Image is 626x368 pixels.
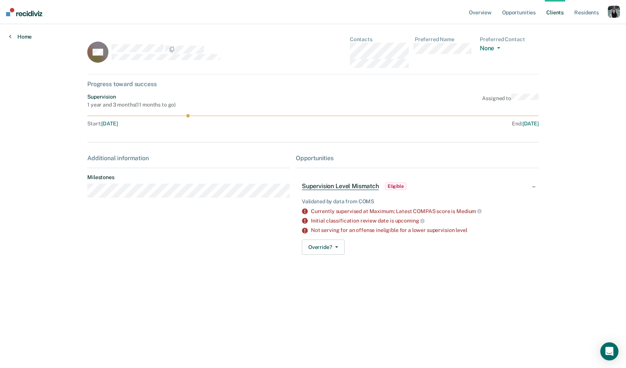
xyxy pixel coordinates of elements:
div: Assigned to [482,94,538,108]
div: Initial classification review date is [311,217,533,224]
div: Supervision [87,94,176,100]
span: Supervision Level Mismatch [302,182,379,190]
span: Eligible [385,182,407,190]
button: Override? [302,240,345,255]
img: Recidiviz [6,8,42,16]
div: Currently supervised at Maximum; Latest COMPAS score is [311,208,533,215]
dt: Preferred Name [415,36,474,43]
dt: Contacts [350,36,409,43]
div: Additional information [87,155,290,162]
div: Not serving for an offense ineligible for a lower supervision [311,227,533,233]
span: [DATE] [522,121,539,127]
div: 1 year and 3 months ( 11 months to go ) [87,102,176,108]
span: Medium [456,208,482,214]
button: None [480,45,503,53]
div: Progress toward success [87,80,539,88]
div: Start : [87,121,313,127]
div: Open Intercom Messenger [600,342,618,360]
span: upcoming [395,218,425,224]
a: Home [9,33,32,40]
dt: Milestones [87,174,290,181]
div: Validated by data from COMS [302,198,533,205]
div: End : [316,121,539,127]
dt: Preferred Contact [480,36,539,43]
span: [DATE] [101,121,117,127]
div: Supervision Level MismatchEligible [296,174,539,198]
div: Opportunities [296,155,539,162]
span: level [456,227,467,233]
